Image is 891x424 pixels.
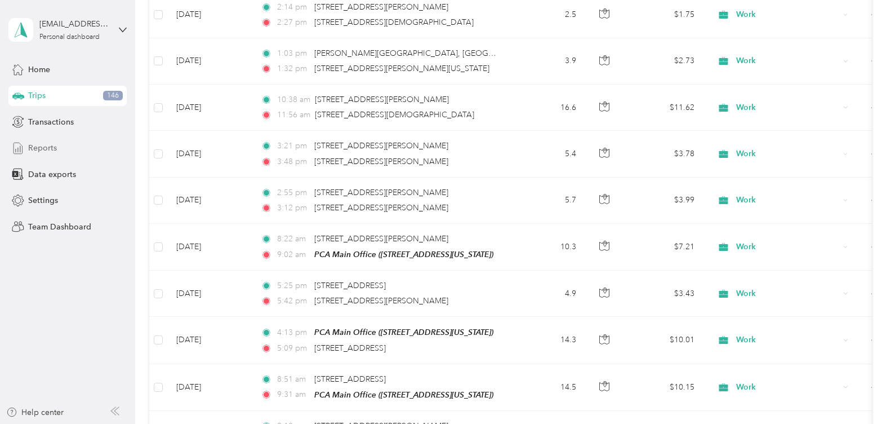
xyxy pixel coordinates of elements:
div: Personal dashboard [39,34,100,41]
td: 3.9 [511,38,585,85]
td: 4.9 [511,271,585,317]
span: Work [736,8,839,21]
span: Data exports [28,169,76,180]
span: 2:55 pm [277,187,309,199]
td: 16.6 [511,85,585,131]
td: $10.15 [625,364,703,411]
span: [STREET_ADDRESS][DEMOGRAPHIC_DATA] [314,17,474,27]
span: Work [736,194,839,206]
span: Team Dashboard [28,221,91,233]
span: Work [736,241,839,253]
span: [STREET_ADDRESS] [314,281,386,290]
span: Work [736,334,839,346]
span: [STREET_ADDRESS][PERSON_NAME] [314,188,448,197]
span: 5:09 pm [277,342,309,355]
span: 8:22 am [277,233,309,245]
td: [DATE] [167,364,252,411]
span: [STREET_ADDRESS][PERSON_NAME] [314,157,448,166]
span: [STREET_ADDRESS][PERSON_NAME] [314,2,448,12]
td: $3.43 [625,271,703,317]
span: 1:03 pm [277,47,309,60]
td: $10.01 [625,317,703,364]
td: $2.73 [625,38,703,85]
span: Reports [28,142,57,154]
span: [STREET_ADDRESS] [314,374,386,384]
span: 3:48 pm [277,156,309,168]
span: 9:31 am [277,388,309,401]
span: 11:56 am [277,109,310,121]
td: [DATE] [167,317,252,364]
iframe: Everlance-gr Chat Button Frame [828,361,891,424]
span: 8:51 am [277,373,309,386]
div: [EMAIL_ADDRESS][DOMAIN_NAME] [39,18,110,30]
span: 2:27 pm [277,16,309,29]
button: Help center [6,407,64,418]
span: [STREET_ADDRESS][PERSON_NAME] [314,296,448,306]
td: $3.99 [625,178,703,224]
span: [STREET_ADDRESS][PERSON_NAME][US_STATE] [314,64,489,73]
span: [STREET_ADDRESS][PERSON_NAME] [314,141,448,151]
span: [STREET_ADDRESS][PERSON_NAME] [315,95,449,104]
span: Settings [28,195,58,206]
td: [DATE] [167,271,252,317]
td: $3.78 [625,131,703,177]
span: Work [736,101,839,114]
span: 146 [103,91,123,101]
span: [STREET_ADDRESS][DEMOGRAPHIC_DATA] [315,110,474,120]
td: 10.3 [511,224,585,271]
span: 2:14 pm [277,1,309,14]
span: 5:42 pm [277,295,309,307]
span: Work [736,55,839,67]
span: PCA Main Office ([STREET_ADDRESS][US_STATE]) [314,328,493,337]
td: [DATE] [167,178,252,224]
span: 3:12 pm [277,202,309,214]
span: Work [736,288,839,300]
td: [DATE] [167,85,252,131]
td: [DATE] [167,224,252,271]
td: [DATE] [167,131,252,177]
span: [STREET_ADDRESS][PERSON_NAME] [314,234,448,244]
span: 1:32 pm [277,63,309,75]
span: 3:21 pm [277,140,309,152]
span: Home [28,64,50,76]
span: Transactions [28,116,74,128]
td: 14.5 [511,364,585,411]
td: $7.21 [625,224,703,271]
span: 9:02 am [277,249,309,261]
span: [STREET_ADDRESS] [314,343,386,353]
td: [DATE] [167,38,252,85]
td: $11.62 [625,85,703,131]
span: PCA Main Office ([STREET_ADDRESS][US_STATE]) [314,390,493,399]
span: Work [736,381,839,394]
td: 14.3 [511,317,585,364]
td: 5.4 [511,131,585,177]
span: 10:38 am [277,94,310,106]
span: Trips [28,90,46,101]
span: Work [736,148,839,160]
td: 5.7 [511,178,585,224]
span: 4:13 pm [277,326,309,339]
span: [PERSON_NAME][GEOGRAPHIC_DATA], [GEOGRAPHIC_DATA], [GEOGRAPHIC_DATA], [GEOGRAPHIC_DATA], [US_STAT... [314,48,873,58]
span: [STREET_ADDRESS][PERSON_NAME] [314,203,448,213]
span: PCA Main Office ([STREET_ADDRESS][US_STATE]) [314,250,493,259]
span: 5:25 pm [277,280,309,292]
